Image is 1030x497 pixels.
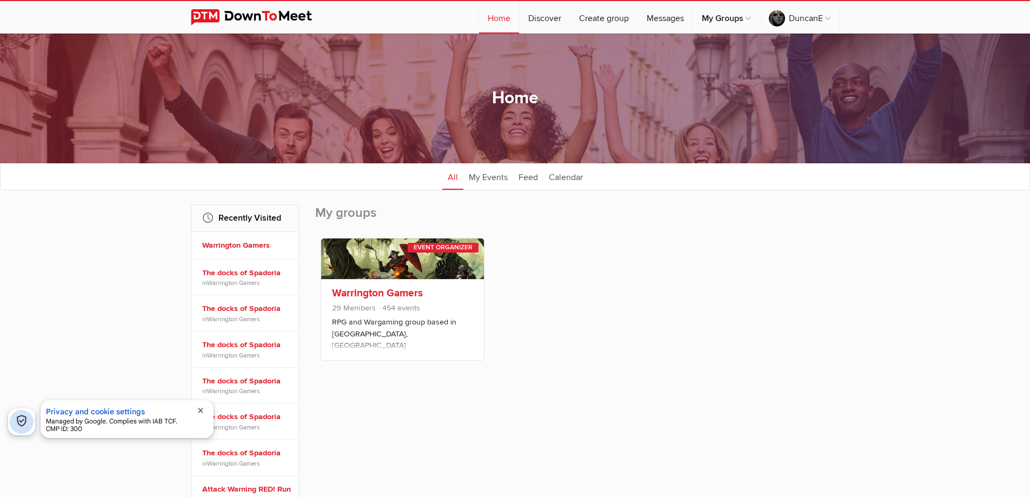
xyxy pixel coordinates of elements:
a: Warrington Gamers [202,240,291,251]
a: Warrington Gamers [207,423,260,431]
a: The docks of Spadoria [202,339,291,351]
a: Warrington Gamers [332,287,423,300]
a: Warrington Gamers [207,387,260,395]
a: My Events [463,163,513,190]
a: The docks of Spadoria [202,375,291,387]
a: Warrington Gamers [207,352,260,359]
span: 454 events [378,303,420,313]
a: The docks of Spadoria [202,267,291,279]
a: Discover [520,1,570,34]
span: 29 Members [332,303,376,313]
a: Create group [570,1,637,34]
a: Feed [513,163,543,190]
span: in [202,351,291,360]
h1: Home [492,87,539,110]
a: DuncanE [760,1,839,34]
a: Calendar [543,163,588,190]
a: The docks of Spadoria [202,447,291,459]
a: Messages [638,1,693,34]
img: DownToMeet [191,9,329,25]
p: RPG and Wargaming group based in [GEOGRAPHIC_DATA], [GEOGRAPHIC_DATA] [332,316,473,352]
div: Event Organizer [408,243,479,253]
h2: Recently Visited [202,205,288,231]
h2: My groups [315,204,840,233]
a: Warrington Gamers [207,460,260,467]
a: Warrington Gamers [207,279,260,287]
a: The docks of Spadoria [202,303,291,315]
a: My Groups [693,1,760,34]
span: in [202,387,291,395]
a: Home [479,1,519,34]
span: in [202,459,291,468]
a: Warrington Gamers [207,315,260,323]
span: in [202,279,291,287]
a: The docks of Spadoria [202,411,291,423]
span: in [202,315,291,323]
span: in [202,423,291,432]
a: All [442,163,463,190]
